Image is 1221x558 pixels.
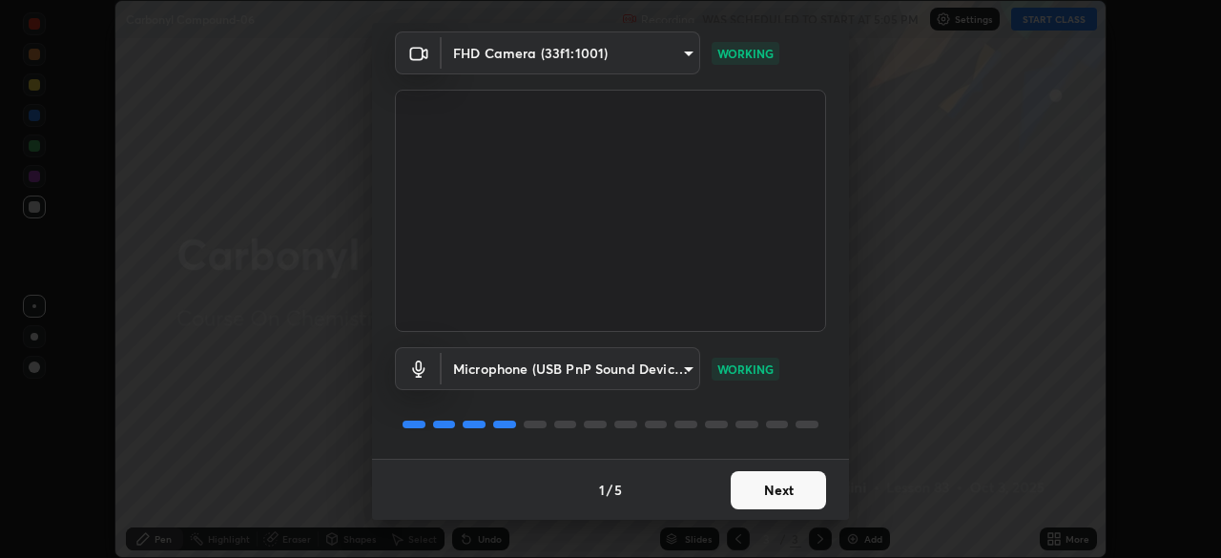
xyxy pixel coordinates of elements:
[731,471,826,509] button: Next
[442,347,700,390] div: FHD Camera (33f1:1001)
[717,45,774,62] p: WORKING
[717,361,774,378] p: WORKING
[607,480,612,500] h4: /
[599,480,605,500] h4: 1
[614,480,622,500] h4: 5
[442,31,700,74] div: FHD Camera (33f1:1001)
